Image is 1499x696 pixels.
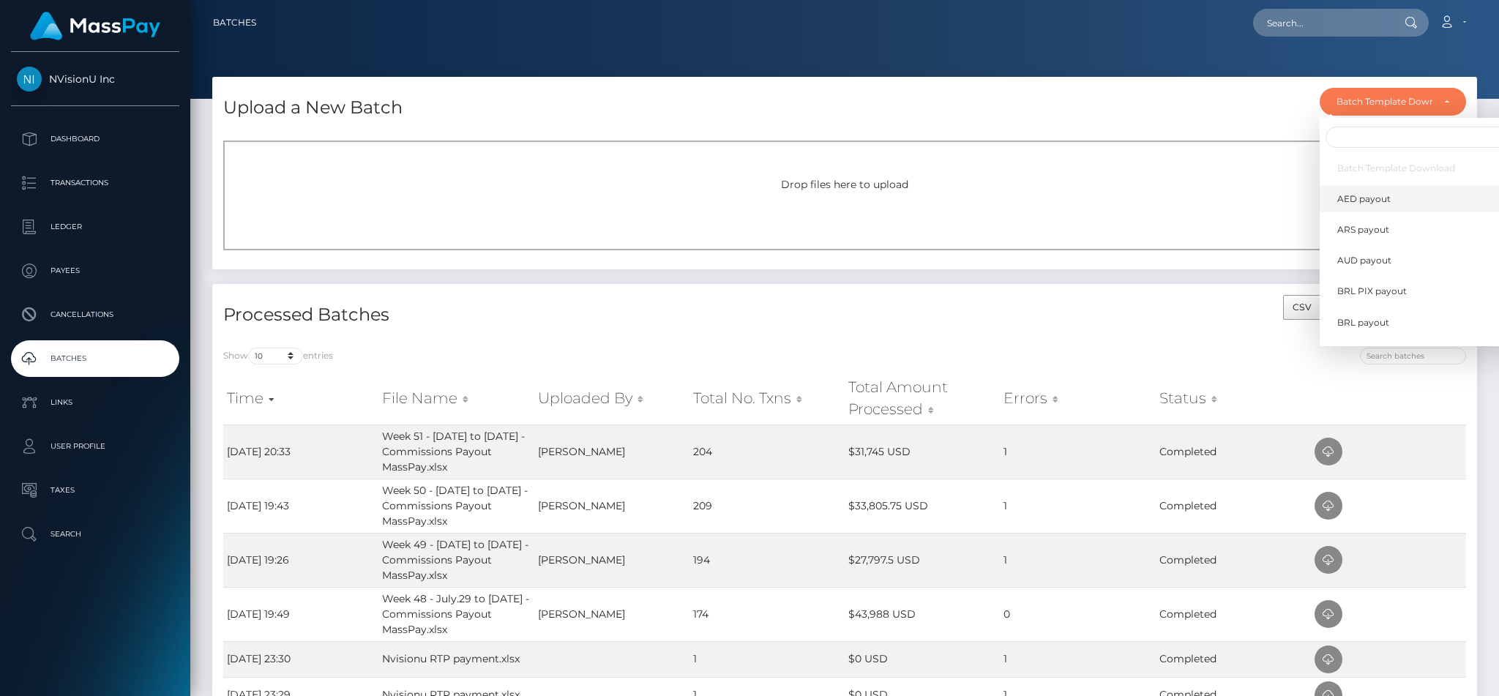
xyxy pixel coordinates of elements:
h4: Processed Batches [223,302,834,328]
td: $0 USD [845,641,1000,677]
button: Batch Template Download [1320,88,1466,116]
td: [DATE] 19:26 [223,533,378,587]
td: 1 [1000,533,1155,587]
a: Cancellations [11,296,179,333]
th: Uploaded By: activate to sort column ascending [534,373,689,424]
td: [DATE] 20:33 [223,424,378,479]
select: Showentries [248,348,303,364]
h4: Upload a New Batch [223,95,403,121]
a: Ledger [11,209,179,245]
td: 1 [1000,641,1155,677]
a: Transactions [11,165,179,201]
td: Nvisionu RTP payment.xlsx [378,641,534,677]
div: Batch Template Download [1337,96,1432,108]
a: User Profile [11,428,179,465]
span: BRL PIX payout [1337,285,1407,299]
th: Status: activate to sort column ascending [1156,373,1311,424]
p: Transactions [17,172,173,194]
a: Batches [11,340,179,377]
a: Batches [213,7,256,38]
td: [PERSON_NAME] [534,424,689,479]
p: Dashboard [17,128,173,150]
td: Week 50 - [DATE] to [DATE] - Commissions Payout MassPay.xlsx [378,479,534,533]
th: Errors: activate to sort column ascending [1000,373,1155,424]
td: Completed [1156,533,1311,587]
td: [DATE] 19:49 [223,587,378,641]
td: 1 [1000,479,1155,533]
th: Time: activate to sort column ascending [223,373,378,424]
p: Links [17,392,173,414]
td: 204 [689,424,845,479]
p: Payees [17,260,173,282]
td: [PERSON_NAME] [534,479,689,533]
td: Completed [1156,424,1311,479]
p: Batches [17,348,173,370]
span: Drop files here to upload [781,178,908,191]
td: Completed [1156,479,1311,533]
input: Search... [1253,9,1391,37]
th: Total No. Txns: activate to sort column ascending [689,373,845,424]
th: File Name: activate to sort column ascending [378,373,534,424]
a: Taxes [11,472,179,509]
td: $31,745 USD [845,424,1000,479]
p: Cancellations [17,304,173,326]
th: Total Amount Processed: activate to sort column ascending [845,373,1000,424]
span: AED payout [1337,192,1391,206]
td: 194 [689,533,845,587]
img: MassPay Logo [30,12,160,40]
span: BRL payout [1337,316,1389,329]
a: Dashboard [11,121,179,157]
td: 1 [689,641,845,677]
p: Search [17,523,173,545]
span: CSV [1293,302,1312,313]
td: $27,797.5 USD [845,533,1000,587]
td: 1 [1000,424,1155,479]
p: User Profile [17,435,173,457]
input: Search batches [1360,348,1466,364]
td: 209 [689,479,845,533]
td: $33,805.75 USD [845,479,1000,533]
td: [DATE] 23:30 [223,641,378,677]
td: $43,988 USD [845,587,1000,641]
a: Links [11,384,179,421]
span: NVisionU Inc [11,72,179,86]
td: Week 51 - [DATE] to [DATE] - Commissions Payout MassPay.xlsx [378,424,534,479]
td: Week 49 - [DATE] to [DATE] - Commissions Payout MassPay.xlsx [378,533,534,587]
td: [PERSON_NAME] [534,587,689,641]
img: NVisionU Inc [17,67,42,91]
span: AUD payout [1337,254,1391,267]
td: [DATE] 19:43 [223,479,378,533]
span: ARS payout [1337,223,1389,236]
td: 174 [689,587,845,641]
td: [PERSON_NAME] [534,533,689,587]
button: CSV [1283,295,1322,320]
p: Taxes [17,479,173,501]
td: Completed [1156,587,1311,641]
p: Ledger [17,216,173,238]
td: Week 48 - July.29 to [DATE] - Commissions Payout MassPay.xlsx [378,587,534,641]
a: Payees [11,252,179,289]
td: 0 [1000,587,1155,641]
label: Show entries [223,348,333,364]
a: Search [11,516,179,553]
td: Completed [1156,641,1311,677]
